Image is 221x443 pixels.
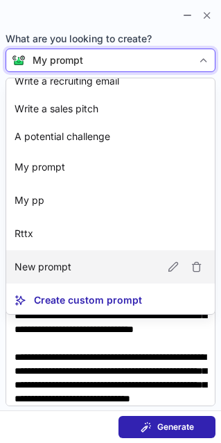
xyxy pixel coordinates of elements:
span: What are you looking to create? [6,32,215,46]
span: Generate [157,422,194,433]
p: A potential challenge [15,130,110,144]
p: My pp [15,193,44,207]
button: Generate [118,416,215,438]
p: Write a recruiting email [15,74,119,88]
p: Create custom prompt [34,293,142,307]
p: Rttx [15,227,33,241]
p: My prompt [15,160,65,174]
span: Your custom prompt [6,78,215,92]
p: Write a sales pitch [15,102,98,116]
div: My prompt [33,53,83,67]
img: Connie from ContactOut [6,55,26,66]
p: New prompt [15,260,71,274]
